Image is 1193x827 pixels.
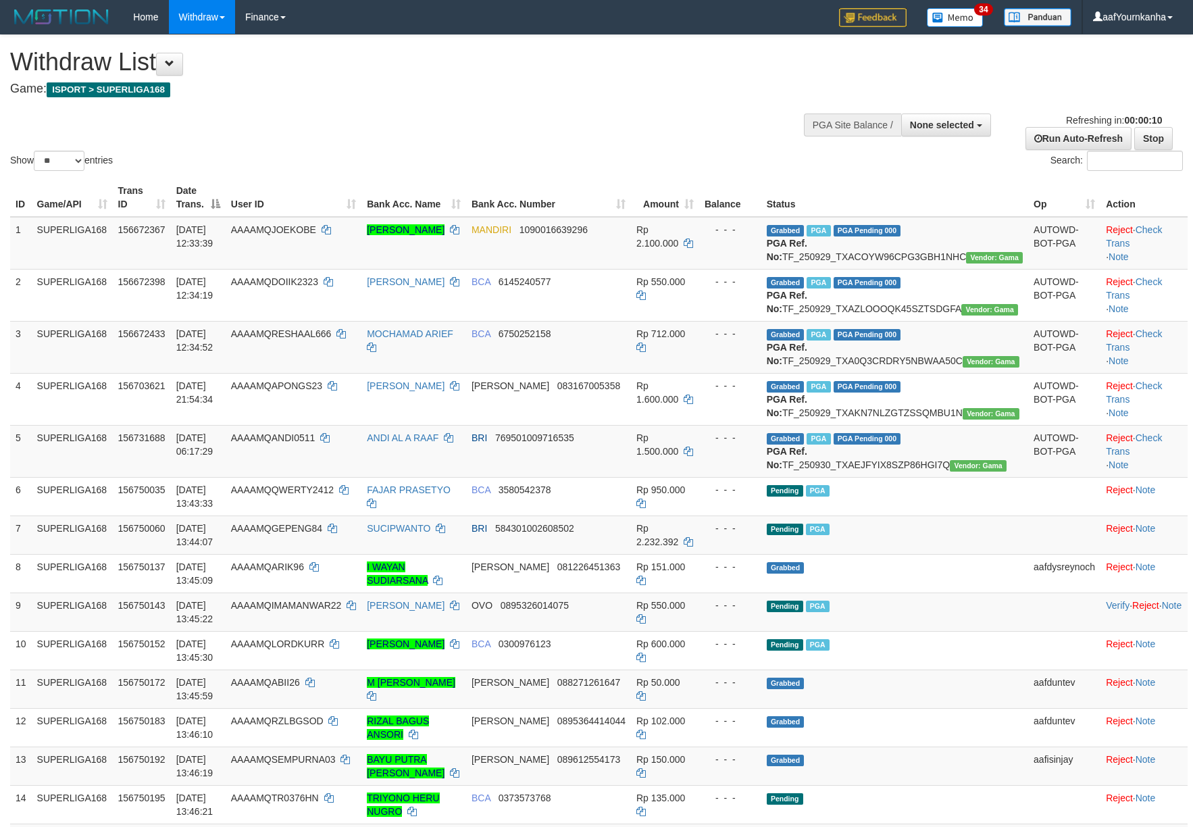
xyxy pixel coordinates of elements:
span: Vendor URL: https://trx31.1velocity.biz [963,356,1019,368]
div: - - - [705,379,756,393]
button: None selected [901,114,991,136]
span: Copy 1090016639296 to clipboard [519,224,588,235]
b: PGA Ref. No: [767,238,807,262]
span: Copy 081226451363 to clipboard [557,561,620,572]
a: Run Auto-Refresh [1025,127,1132,150]
a: Check Trans [1106,328,1162,353]
span: Vendor URL: https://trx31.1velocity.biz [961,304,1018,316]
td: 4 [10,373,32,425]
a: Note [1136,716,1156,726]
span: Grabbed [767,381,805,393]
span: Vendor URL: https://trx31.1velocity.biz [963,408,1019,420]
td: TF_250929_TXAKN7NLZGTZSSQMBU1N [761,373,1028,425]
div: - - - [705,599,756,612]
a: Note [1136,754,1156,765]
span: [DATE] 06:17:29 [176,432,213,457]
label: Show entries [10,151,113,171]
td: SUPERLIGA168 [32,554,113,593]
span: AAAAMQGEPENG84 [231,523,322,534]
td: 3 [10,321,32,373]
span: BCA [472,793,490,803]
span: Copy 769501009716535 to clipboard [495,432,574,443]
a: Note [1136,561,1156,572]
td: TF_250929_TXACOYW96CPG3GBH1NHC [761,217,1028,270]
a: Reject [1106,716,1133,726]
td: SUPERLIGA168 [32,373,113,425]
span: 34 [974,3,992,16]
td: 2 [10,269,32,321]
select: Showentries [34,151,84,171]
td: · · [1100,373,1188,425]
span: Rp 2.100.000 [636,224,678,249]
span: Copy 088271261647 to clipboard [557,677,620,688]
b: PGA Ref. No: [767,290,807,314]
td: AUTOWD-BOT-PGA [1028,217,1100,270]
span: [DATE] 13:44:07 [176,523,213,547]
span: 156750192 [118,754,166,765]
div: PGA Site Balance / [804,114,901,136]
span: OVO [472,600,492,611]
span: Pending [767,639,803,651]
span: BRI [472,432,487,443]
span: 156731688 [118,432,166,443]
div: - - - [705,223,756,236]
th: Game/API: activate to sort column ascending [32,178,113,217]
th: Amount: activate to sort column ascending [631,178,699,217]
a: FAJAR PRASETYO [367,484,451,495]
span: Copy 3580542378 to clipboard [499,484,551,495]
th: ID [10,178,32,217]
a: Reject [1106,754,1133,765]
span: [PERSON_NAME] [472,754,549,765]
td: 7 [10,516,32,554]
span: 156750143 [118,600,166,611]
span: AAAAMQSEMPURNA03 [231,754,336,765]
a: [PERSON_NAME] [367,276,445,287]
td: aafduntev [1028,708,1100,747]
strong: 00:00:10 [1124,115,1162,126]
span: Pending [767,793,803,805]
td: · [1100,554,1188,593]
a: Reject [1106,328,1133,339]
span: Copy 6145240577 to clipboard [499,276,551,287]
div: - - - [705,275,756,289]
th: User ID: activate to sort column ascending [226,178,361,217]
a: Reject [1106,484,1133,495]
td: 14 [10,785,32,824]
a: Note [1109,303,1129,314]
div: - - - [705,714,756,728]
h1: Withdraw List [10,49,782,76]
span: PGA Pending [834,329,901,341]
span: Copy 083167005358 to clipboard [557,380,620,391]
span: [PERSON_NAME] [472,561,549,572]
td: · [1100,670,1188,708]
span: Marked by aafsoumeymey [806,601,830,612]
td: SUPERLIGA168 [32,321,113,373]
span: 156750060 [118,523,166,534]
a: Check Trans [1106,432,1162,457]
td: · · [1100,269,1188,321]
span: Rp 2.232.392 [636,523,678,547]
td: TF_250929_TXA0Q3CRDRY5NBWAA50C [761,321,1028,373]
span: [DATE] 12:34:52 [176,328,213,353]
td: 13 [10,747,32,785]
a: TRIYONO HERU NUGRO [367,793,439,817]
span: AAAAMQRZLBGSOD [231,716,324,726]
td: 1 [10,217,32,270]
td: · · [1100,321,1188,373]
a: [PERSON_NAME] [367,380,445,391]
span: Copy 0895326014075 to clipboard [501,600,569,611]
span: Rp 102.000 [636,716,685,726]
td: 8 [10,554,32,593]
span: 156672398 [118,276,166,287]
span: [DATE] 13:46:19 [176,754,213,778]
span: Grabbed [767,562,805,574]
span: Grabbed [767,755,805,766]
span: [DATE] 12:33:39 [176,224,213,249]
span: Marked by aafsoycanthlai [806,639,830,651]
td: AUTOWD-BOT-PGA [1028,373,1100,425]
span: Rp 550.000 [636,276,685,287]
td: SUPERLIGA168 [32,477,113,516]
div: - - - [705,327,756,341]
span: Rp 600.000 [636,638,685,649]
td: SUPERLIGA168 [32,516,113,554]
